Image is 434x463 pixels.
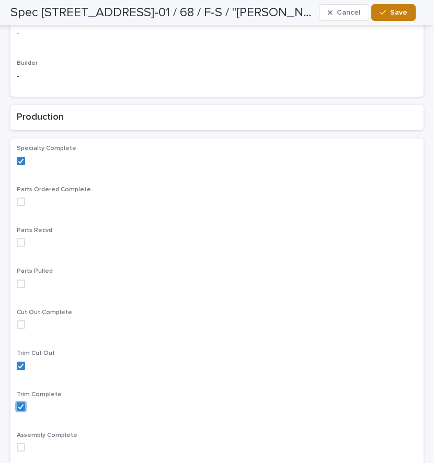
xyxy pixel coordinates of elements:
p: - [17,71,417,82]
span: Assembly Complete [17,432,77,438]
button: Save [371,4,416,21]
span: Cancel [337,9,360,16]
span: Parts Recvd [17,227,52,234]
span: Parts Pulled [17,268,53,274]
span: Trim Complete [17,391,62,398]
span: Specialty Complete [17,145,76,152]
span: Cut Out Complete [17,309,72,316]
span: Save [390,9,407,16]
p: - [17,28,417,39]
span: Parts Ordered Complete [17,187,91,193]
span: Trim Cut Out [17,350,55,356]
h2: Spec 209 Ranch Heights / 5911-01 / 68 / F-S / "Sitterle Homes, Ltd." / Raymie Williams [10,5,315,20]
h2: Production [17,111,417,124]
button: Cancel [319,4,369,21]
span: Builder [17,60,38,66]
